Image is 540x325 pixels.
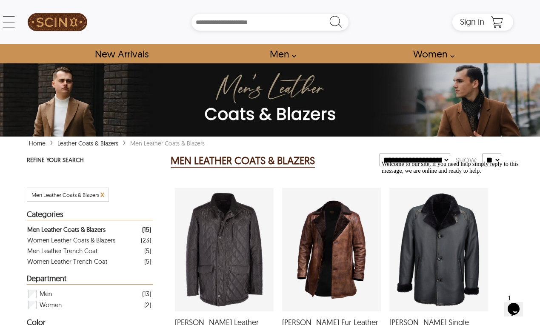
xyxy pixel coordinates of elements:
div: ( 15 ) [142,224,151,235]
div: Heading Filter Men Leather Coats & Blazers by Department [27,274,153,285]
span: x [100,189,104,199]
div: Men Leather Coats & Blazers [128,139,207,148]
div: Men Leather Coats & Blazers 15 Results Found [171,152,369,169]
iframe: chat widget [504,291,531,316]
span: › [123,134,126,149]
p: REFINE YOUR SEARCH [27,154,153,167]
span: Welcome to our site, if you need help simply reply to this message, we are online and ready to help. [3,3,140,17]
a: SCIN [27,4,88,40]
div: Women Leather Trench Coat [27,256,107,267]
iframe: chat widget [378,157,531,287]
div: ( 13 ) [142,288,151,299]
div: ( 2 ) [144,299,151,310]
div: ( 23 ) [141,235,151,245]
img: SCIN [28,4,87,40]
div: ( 5 ) [144,245,151,256]
a: Sign in [460,19,484,26]
div: Filter Women Men Leather Coats & Blazers [27,299,151,311]
div: Men Leather Coats & Blazers [27,224,106,235]
div: Show: [450,153,483,168]
span: Women [40,299,62,311]
div: Welcome to our site, if you need help simply reply to this message, we are online and ready to help. [3,3,157,17]
span: › [50,134,53,149]
a: Home [27,140,48,147]
div: ( 5 ) [144,256,151,267]
a: Filter Men Leather Coats & Blazers [27,224,151,235]
div: Women Leather Coats & Blazers [27,235,115,245]
span: Men [40,288,52,299]
a: Filter Men Leather Trench Coat [27,245,151,256]
a: Filter Women Leather Coats & Blazers [27,235,151,245]
span: Sign in [460,16,484,27]
div: Men Leather Trench Coat [27,245,97,256]
a: Shopping Cart [489,16,506,29]
a: shop men's leather jackets [260,44,301,63]
h2: MEN LEATHER COATS & BLAZERS [171,154,315,168]
div: Heading Filter Men Leather Coats & Blazers by Categories [27,210,153,220]
a: Filter Women Leather Trench Coat [27,256,151,267]
a: Shop Women Leather Jackets [403,44,459,63]
a: Leather Coats & Blazers [55,140,120,147]
a: Cancel Filter [100,191,104,198]
span: Filter Men Leather Coats & Blazers [31,191,99,198]
a: Shop New Arrivals [85,44,158,63]
div: Filter Men Men Leather Coats & Blazers [27,288,151,299]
